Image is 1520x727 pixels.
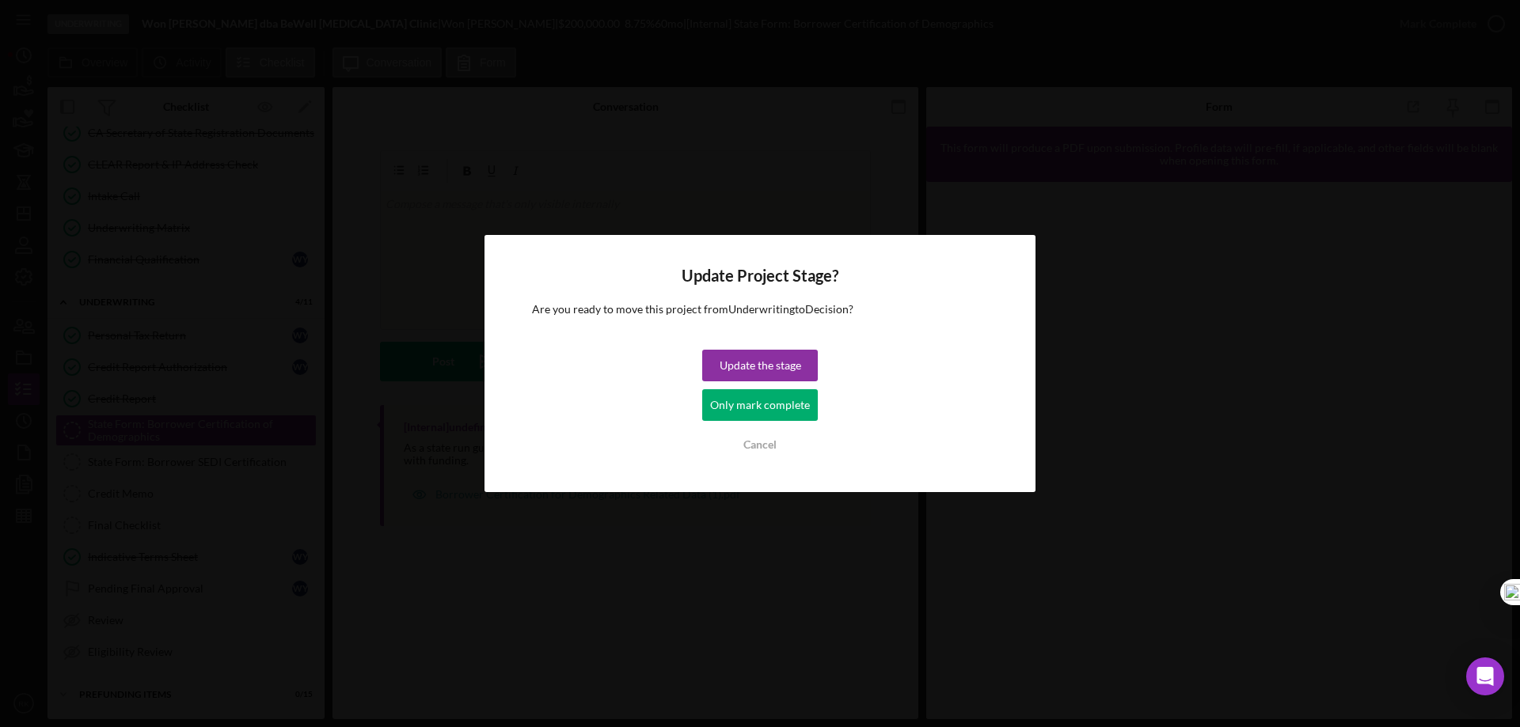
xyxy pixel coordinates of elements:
div: Update the stage [720,350,801,381]
button: Cancel [702,429,818,460]
div: Cancel [743,429,777,460]
div: Only mark complete [710,389,810,421]
div: Open Intercom Messenger [1466,657,1504,695]
p: Are you ready to move this project from Underwriting to Decision ? [532,301,988,318]
h4: Update Project Stage? [532,267,988,285]
button: Only mark complete [702,389,818,421]
button: Update the stage [702,350,818,381]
